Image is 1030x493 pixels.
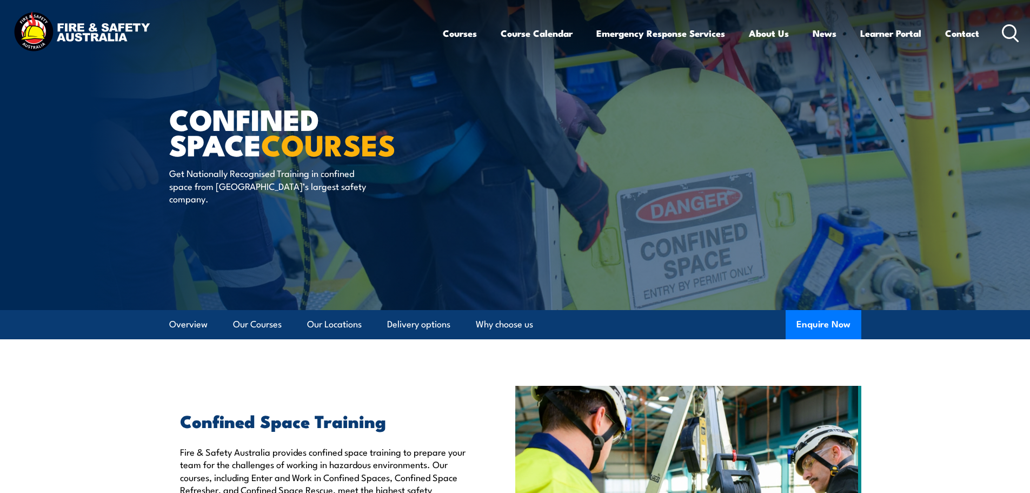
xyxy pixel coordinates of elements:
[860,19,921,48] a: Learner Portal
[307,310,362,339] a: Our Locations
[180,413,466,428] h2: Confined Space Training
[749,19,789,48] a: About Us
[169,310,208,339] a: Overview
[813,19,836,48] a: News
[261,121,396,166] strong: COURSES
[169,167,367,205] p: Get Nationally Recognised Training in confined space from [GEOGRAPHIC_DATA]’s largest safety comp...
[945,19,979,48] a: Contact
[786,310,861,339] button: Enquire Now
[233,310,282,339] a: Our Courses
[596,19,725,48] a: Emergency Response Services
[501,19,573,48] a: Course Calendar
[443,19,477,48] a: Courses
[169,106,436,156] h1: Confined Space
[476,310,533,339] a: Why choose us
[387,310,450,339] a: Delivery options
